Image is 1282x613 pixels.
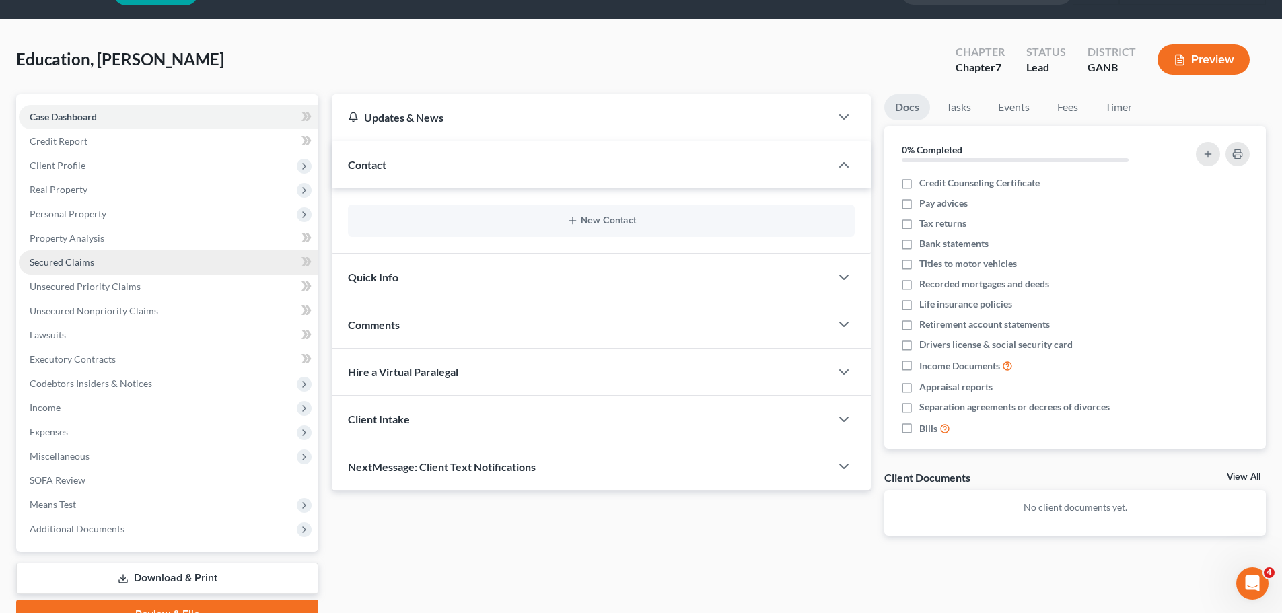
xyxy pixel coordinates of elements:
span: Client Intake [348,412,410,425]
span: Unsecured Nonpriority Claims [30,305,158,316]
a: Lawsuits [19,323,318,347]
a: Unsecured Priority Claims [19,275,318,299]
a: Executory Contracts [19,347,318,371]
span: Secured Claims [30,256,94,268]
span: Separation agreements or decrees of divorces [919,400,1110,414]
span: Income [30,402,61,413]
span: Client Profile [30,159,85,171]
div: Updates & News [348,110,814,124]
span: Drivers license & social security card [919,338,1073,351]
span: Retirement account statements [919,318,1050,331]
button: Preview [1158,44,1250,75]
span: Contact [348,158,386,171]
span: Hire a Virtual Paralegal [348,365,458,378]
span: Personal Property [30,208,106,219]
span: Recorded mortgages and deeds [919,277,1049,291]
a: Fees [1046,94,1089,120]
p: No client documents yet. [895,501,1255,514]
a: Secured Claims [19,250,318,275]
a: Unsecured Nonpriority Claims [19,299,318,323]
span: Titles to motor vehicles [919,257,1017,271]
button: New Contact [359,215,844,226]
span: Codebtors Insiders & Notices [30,377,152,389]
strong: 0% Completed [902,144,962,155]
div: District [1088,44,1136,60]
div: GANB [1088,60,1136,75]
span: Lawsuits [30,329,66,340]
span: Means Test [30,499,76,510]
span: Life insurance policies [919,297,1012,311]
a: Timer [1094,94,1143,120]
a: Docs [884,94,930,120]
span: Property Analysis [30,232,104,244]
span: Expenses [30,426,68,437]
span: 4 [1264,567,1275,578]
span: Income Documents [919,359,1000,373]
a: SOFA Review [19,468,318,493]
a: Property Analysis [19,226,318,250]
div: Chapter [956,44,1005,60]
span: Credit Report [30,135,87,147]
a: View All [1227,472,1260,482]
span: Comments [348,318,400,331]
iframe: Intercom live chat [1236,567,1269,600]
div: Chapter [956,60,1005,75]
span: Tax returns [919,217,966,230]
span: Bills [919,422,937,435]
span: Executory Contracts [30,353,116,365]
span: Appraisal reports [919,380,993,394]
a: Credit Report [19,129,318,153]
a: Download & Print [16,563,318,594]
span: Credit Counseling Certificate [919,176,1040,190]
div: Status [1026,44,1066,60]
span: Quick Info [348,271,398,283]
div: Client Documents [884,470,970,484]
span: Education, [PERSON_NAME] [16,49,224,69]
span: Real Property [30,184,87,195]
a: Events [987,94,1040,120]
span: NextMessage: Client Text Notifications [348,460,536,473]
span: SOFA Review [30,474,85,486]
span: Unsecured Priority Claims [30,281,141,292]
a: Tasks [935,94,982,120]
span: Additional Documents [30,523,124,534]
span: Bank statements [919,237,989,250]
span: 7 [995,61,1001,73]
span: Pay advices [919,196,968,210]
a: Case Dashboard [19,105,318,129]
div: Lead [1026,60,1066,75]
span: Case Dashboard [30,111,97,122]
span: Miscellaneous [30,450,90,462]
